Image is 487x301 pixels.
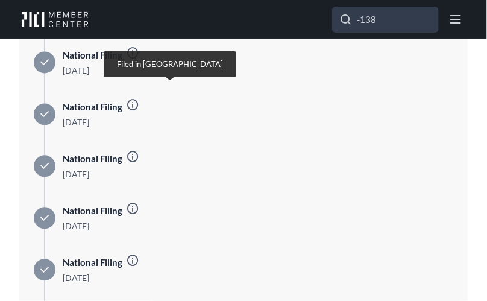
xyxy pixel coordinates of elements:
[63,169,89,179] span: [DATE]
[63,203,122,218] span: National filing
[63,221,89,231] span: [DATE]
[63,117,89,127] span: [DATE]
[63,48,122,63] span: National filing
[63,255,122,270] span: National filing
[63,65,89,75] span: [DATE]
[63,151,122,166] span: National filing
[332,7,439,33] input: Search
[19,11,89,27] img: Workflow
[63,100,122,115] span: National filing
[63,273,89,283] span: [DATE]
[104,51,236,77] div: Filed in [GEOGRAPHIC_DATA]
